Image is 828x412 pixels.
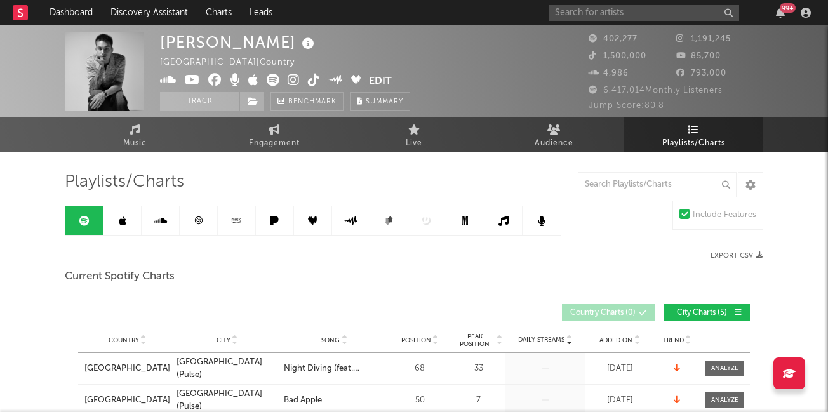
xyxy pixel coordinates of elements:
div: 7 [455,394,502,407]
div: [DATE] [588,394,651,407]
span: Engagement [249,136,300,151]
span: Country Charts ( 0 ) [570,309,636,317]
button: City Charts(5) [664,304,750,321]
span: Position [401,336,431,344]
span: Benchmark [288,95,337,110]
div: 50 [391,394,448,407]
a: Audience [484,117,624,152]
span: Country [109,336,139,344]
span: 402,277 [589,35,638,43]
span: 1,500,000 [589,52,646,60]
div: [PERSON_NAME] [160,32,317,53]
span: Peak Position [455,333,495,348]
button: Track [160,92,239,111]
div: 68 [391,362,448,375]
a: Engagement [204,117,344,152]
button: Country Charts(0) [562,304,655,321]
span: 4,986 [589,69,629,77]
div: 99 + [780,3,796,13]
span: 6,417,014 Monthly Listeners [589,86,723,95]
a: Music [65,117,204,152]
span: Playlists/Charts [65,175,184,190]
div: 33 [455,362,502,375]
span: Audience [535,136,573,151]
a: Night Diving (feat. [PERSON_NAME]) [284,362,385,375]
span: Daily Streams [518,335,564,345]
div: [DATE] [588,362,651,375]
span: Trend [663,336,684,344]
span: Song [321,336,340,344]
span: Summary [366,98,403,105]
span: 85,700 [676,52,721,60]
div: Include Features [693,208,756,223]
input: Search for artists [549,5,739,21]
a: Bad Apple [284,394,385,407]
span: Added On [599,336,632,344]
input: Search Playlists/Charts [578,172,737,197]
a: [GEOGRAPHIC_DATA] (Pulse) [177,356,277,381]
button: Summary [350,92,410,111]
div: Bad Apple [284,394,322,407]
span: 793,000 [676,69,726,77]
span: Jump Score: 80.8 [589,102,664,110]
span: City [217,336,230,344]
div: [GEOGRAPHIC_DATA] | Country [160,55,309,70]
a: [GEOGRAPHIC_DATA] [84,362,170,375]
span: 1,191,245 [676,35,731,43]
span: Playlists/Charts [662,136,725,151]
span: Music [123,136,147,151]
a: Benchmark [270,92,344,111]
button: Export CSV [711,252,763,260]
span: City Charts ( 5 ) [672,309,731,317]
span: Current Spotify Charts [65,269,175,284]
a: Live [344,117,484,152]
a: [GEOGRAPHIC_DATA] [84,394,170,407]
a: Playlists/Charts [624,117,763,152]
button: 99+ [776,8,785,18]
button: Edit [369,74,392,90]
span: Live [406,136,422,151]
